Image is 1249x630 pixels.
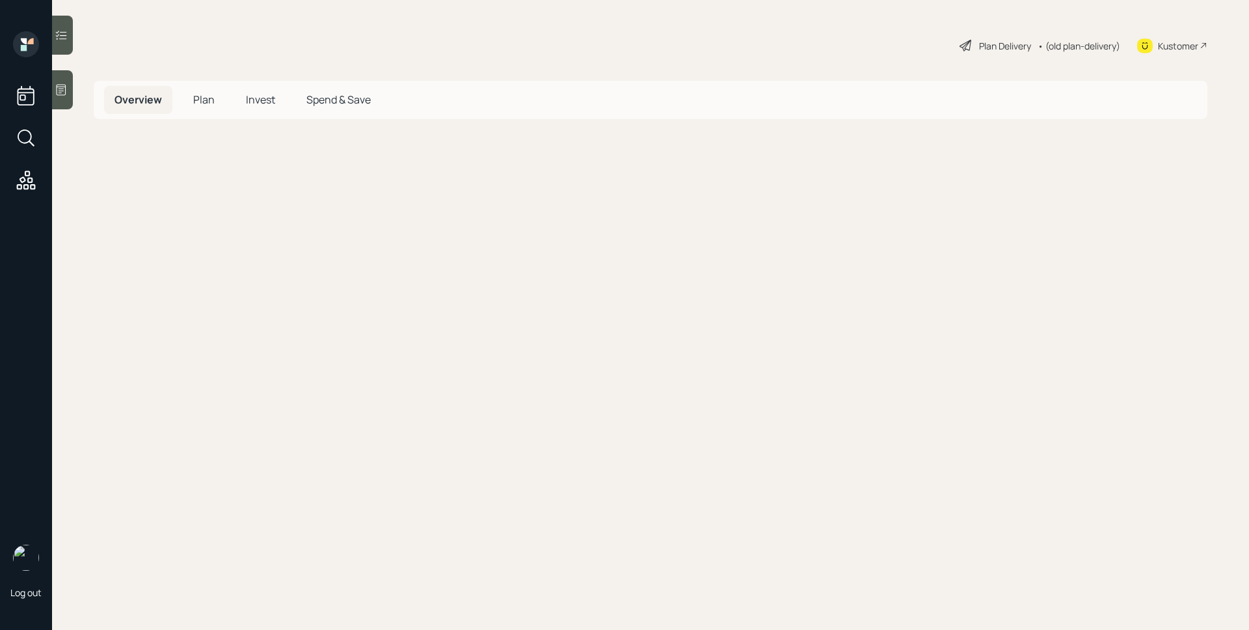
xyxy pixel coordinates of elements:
div: Kustomer [1158,39,1198,53]
img: james-distasi-headshot.png [13,545,39,571]
span: Overview [114,92,162,107]
div: Log out [10,586,42,599]
div: • (old plan-delivery) [1038,39,1120,53]
span: Invest [246,92,275,107]
span: Plan [193,92,215,107]
span: Spend & Save [306,92,371,107]
div: Plan Delivery [979,39,1031,53]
